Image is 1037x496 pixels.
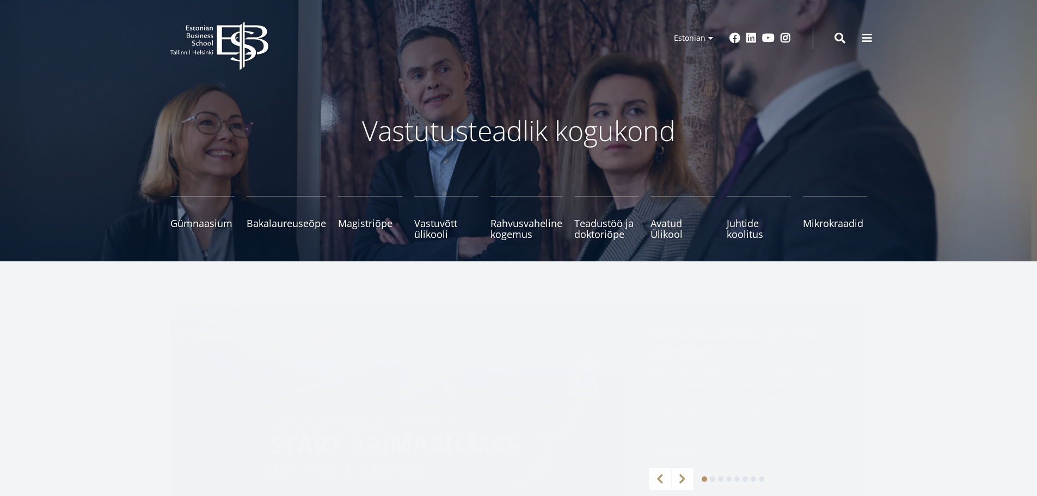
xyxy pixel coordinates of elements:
span: Loe edasi [649,444,685,455]
a: 3 [718,476,723,482]
span: Start ärimaailmas on praktiline 3-päevane kursus 11.–12. klassi gümnasistidele, kes soovivad teha... [649,365,845,433]
a: Next [672,468,694,490]
span: Juhtide koolitus [727,218,791,240]
a: Magistriõpe [338,196,402,240]
span: Mikrokraadid [803,218,867,229]
a: Mikrokraadid [803,196,867,240]
span: Start ärimaailmas - Juhi oma [649,327,845,363]
span: Avatud Ülikool [651,218,715,240]
span: tulevikku! [649,343,708,359]
span: Bakalaureuseõpe [247,218,326,229]
a: Teadustöö ja doktoriõpe [574,196,639,240]
a: Loe edasi [649,444,696,455]
a: 5 [734,476,740,482]
span: Vastuvõtt ülikooli [414,218,478,240]
a: Facebook [729,33,740,44]
a: 1 [702,476,707,482]
a: Gümnaasium [170,196,235,240]
a: Previous [649,468,671,490]
a: Rahvusvaheline kogemus [490,196,562,240]
a: Linkedin [746,33,757,44]
a: 7 [751,476,756,482]
p: Vastutusteadlik kogukond [230,114,807,147]
a: Vastuvõtt ülikooli [414,196,478,240]
a: 2 [710,476,715,482]
span: Magistriõpe [338,218,402,229]
a: Instagram [780,33,791,44]
a: 4 [726,476,732,482]
a: Avatud Ülikool [651,196,715,240]
a: 6 [743,476,748,482]
a: 8 [759,476,764,482]
span: Rahvusvaheline kogemus [490,218,562,240]
a: Youtube [762,33,775,44]
span: Teadustöö ja doktoriõpe [574,218,639,240]
a: Bakalaureuseõpe [247,196,326,240]
span: Gümnaasium [170,218,235,229]
a: Juhtide koolitus [727,196,791,240]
